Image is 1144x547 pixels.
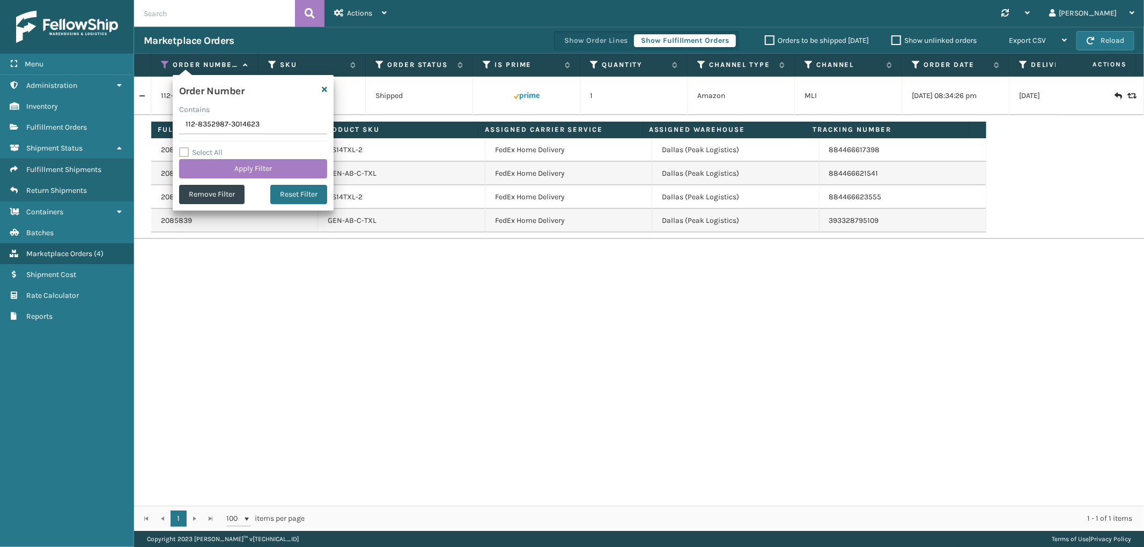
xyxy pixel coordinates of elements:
[94,249,104,258] span: ( 4 )
[26,228,54,237] span: Batches
[829,145,880,154] a: 884466617398
[16,11,118,43] img: logo
[320,513,1132,524] div: 1 - 1 of 1 items
[709,60,774,70] label: Channel Type
[318,162,485,185] td: GEN-AB-C-TXL
[179,115,327,134] input: Type the text you wish to filter on
[829,216,879,225] a: 393328795109
[26,186,87,195] span: Return Shipments
[161,192,192,203] a: 2085836
[179,104,210,115] label: Contains
[26,144,83,153] span: Shipment Status
[171,511,187,527] a: 1
[1076,31,1134,50] button: Reload
[318,138,485,162] td: SS14TXL-2
[179,148,223,157] label: Select All
[179,185,245,204] button: Remove Filter
[652,185,819,209] td: Dallas (Peak Logistics)
[1009,77,1117,115] td: [DATE]
[494,60,559,70] label: Is Prime
[25,59,43,69] span: Menu
[795,77,902,115] td: MLI
[829,192,882,201] a: 884466623555
[26,165,101,174] span: Fulfillment Shipments
[26,312,53,321] span: Reports
[891,36,977,45] label: Show unlinked orders
[580,77,688,115] td: 1
[161,215,192,226] a: 2085839
[485,125,635,134] label: Assigned Carrier Service
[924,60,988,70] label: Order Date
[1115,91,1121,101] i: Create Return Label
[318,209,485,233] td: GEN-AB-C-TXL
[158,125,308,134] label: Fulfillment Order ID
[649,125,799,134] label: Assigned Warehouse
[173,60,238,70] label: Order Number
[602,60,667,70] label: Quantity
[387,60,452,70] label: Order Status
[1009,36,1046,45] span: Export CSV
[652,162,819,185] td: Dallas (Peak Logistics)
[485,162,652,185] td: FedEx Home Delivery
[270,185,327,204] button: Reset Filter
[26,123,87,132] span: Fulfillment Orders
[226,511,305,527] span: items per page
[347,9,372,18] span: Actions
[688,77,795,115] td: Amazon
[557,34,634,47] button: Show Order Lines
[485,185,652,209] td: FedEx Home Delivery
[161,168,193,179] a: 2085838
[1127,92,1134,100] i: Replace
[26,270,76,279] span: Shipment Cost
[765,36,869,45] label: Orders to be shipped [DATE]
[1059,56,1133,73] span: Actions
[280,60,345,70] label: SKU
[144,34,234,47] h3: Marketplace Orders
[26,249,92,258] span: Marketplace Orders
[26,81,77,90] span: Administration
[147,531,299,547] p: Copyright 2023 [PERSON_NAME]™ v [TECHNICAL_ID]
[1052,531,1131,547] div: |
[816,60,881,70] label: Channel
[318,185,485,209] td: SS14TXL-2
[652,138,819,162] td: Dallas (Peak Logistics)
[321,125,471,134] label: Product SKU
[485,138,652,162] td: FedEx Home Delivery
[652,209,819,233] td: Dallas (Peak Logistics)
[634,34,736,47] button: Show Fulfillment Orders
[179,81,244,98] h4: Order Number
[366,77,473,115] td: Shipped
[161,145,191,155] a: 2085837
[485,209,652,233] td: FedEx Home Delivery
[26,291,79,300] span: Rate Calculator
[179,159,327,178] button: Apply Filter
[26,207,63,216] span: Containers
[1052,535,1089,543] a: Terms of Use
[226,513,242,524] span: 100
[813,125,963,134] label: Tracking Number
[161,91,235,101] a: 112-8352987-3014623
[902,77,1009,115] td: [DATE] 08:34:26 pm
[1031,60,1096,70] label: Deliver By Date
[1090,535,1131,543] a: Privacy Policy
[26,102,58,111] span: Inventory
[829,169,879,178] a: 884466621541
